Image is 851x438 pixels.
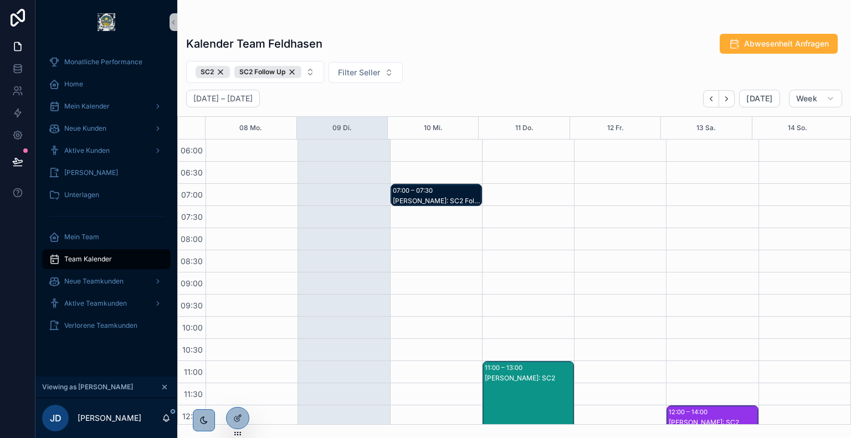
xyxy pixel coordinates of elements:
div: 11:00 – 13:00 [485,362,525,373]
div: 12:00 – 14:00 [669,406,710,418]
a: Aktive Kunden [42,141,171,161]
span: Abwesenheit Anfragen [744,38,829,49]
span: Neue Teamkunden [64,277,124,286]
span: JD [50,411,61,425]
div: [PERSON_NAME]: SC2 Follow Up [393,197,481,205]
span: 08:30 [178,256,206,266]
button: Back [703,90,719,107]
button: Week [789,90,842,107]
a: Aktive Teamkunden [42,293,171,313]
button: Unselect SC_2 [196,66,230,78]
span: Verlorene Teamkunden [64,321,137,330]
span: 06:30 [178,168,206,177]
button: 09 Di. [332,117,352,139]
span: [DATE] [746,94,772,104]
a: Mein Team [42,227,171,247]
span: Neue Kunden [64,124,106,133]
span: 09:30 [178,301,206,310]
span: Mein Team [64,233,99,241]
button: [DATE] [739,90,780,107]
button: 10 Mi. [424,117,443,139]
span: Team Kalender [64,255,112,264]
span: Aktive Kunden [64,146,110,155]
a: Monatliche Performance [42,52,171,72]
h2: [DATE] – [DATE] [193,93,253,104]
a: Verlorene Teamkunden [42,316,171,336]
button: Select Button [186,61,324,83]
a: Neue Kunden [42,118,171,138]
span: 06:00 [178,146,206,155]
button: Next [719,90,735,107]
button: 14 So. [788,117,807,139]
span: 08:00 [178,234,206,244]
a: Team Kalender [42,249,171,269]
button: 13 Sa. [696,117,716,139]
button: 11 Do. [515,117,534,139]
span: 11:00 [181,367,206,377]
span: [PERSON_NAME] [64,168,118,177]
div: SC2 [196,66,230,78]
span: 12:00 [180,411,206,421]
a: Neue Teamkunden [42,271,171,291]
span: Viewing as [PERSON_NAME] [42,383,133,391]
span: 07:30 [178,212,206,221]
div: scrollable content [35,44,177,350]
span: Aktive Teamkunden [64,299,127,308]
button: 12 Fr. [607,117,624,139]
button: 08 Mo. [239,117,262,139]
img: App logo [98,13,115,31]
span: 07:00 [178,190,206,199]
div: [PERSON_NAME]: SC2 [669,418,757,427]
span: 11:30 [181,389,206,399]
div: [PERSON_NAME]: SC2 [485,374,573,383]
p: [PERSON_NAME] [78,413,141,424]
span: 09:00 [178,279,206,288]
span: Mein Kalender [64,102,110,111]
div: 07:00 – 07:30 [393,185,435,196]
a: [PERSON_NAME] [42,163,171,183]
span: 10:00 [180,323,206,332]
span: Filter Seller [338,67,380,78]
a: Home [42,74,171,94]
button: Abwesenheit Anfragen [720,34,838,54]
span: Unterlagen [64,190,99,199]
h1: Kalender Team Feldhasen [186,36,322,51]
a: Unterlagen [42,185,171,205]
button: Unselect SC_2_FOLLOW_UP [234,66,301,78]
span: Home [64,80,83,89]
a: Mein Kalender [42,96,171,116]
span: 10:30 [180,345,206,354]
div: SC2 Follow Up [234,66,301,78]
div: 07:00 – 07:30[PERSON_NAME]: SC2 Follow Up [391,184,481,205]
span: Monatliche Performance [64,58,142,66]
button: Select Button [329,62,403,83]
span: Week [796,94,817,104]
